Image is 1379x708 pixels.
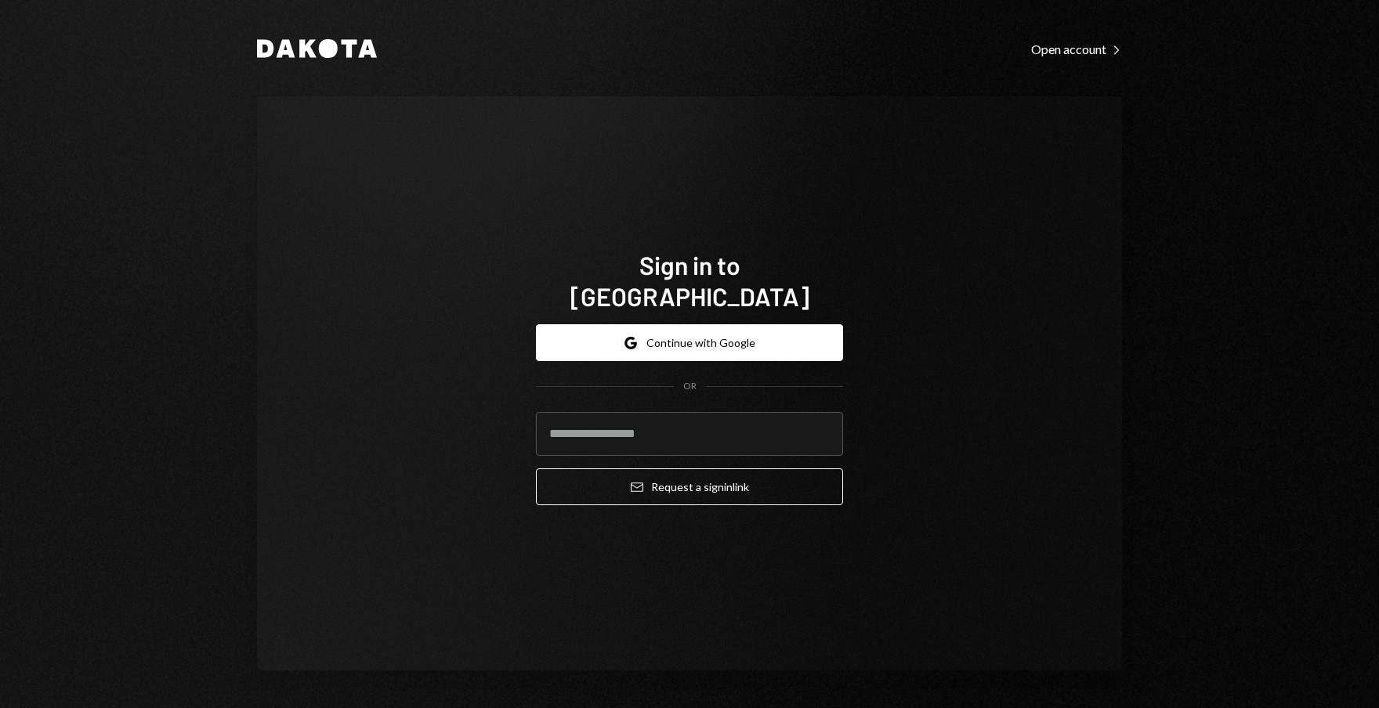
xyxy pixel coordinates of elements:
div: Open account [1031,42,1122,57]
button: Continue with Google [536,324,843,361]
a: Open account [1031,40,1122,57]
button: Request a signinlink [536,468,843,505]
h1: Sign in to [GEOGRAPHIC_DATA] [536,249,843,312]
div: OR [683,380,697,393]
